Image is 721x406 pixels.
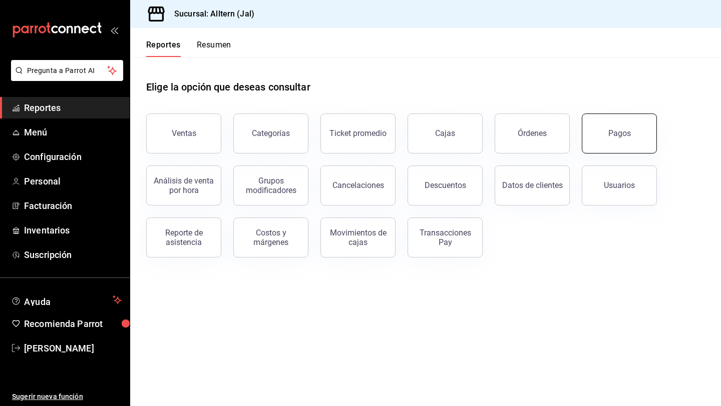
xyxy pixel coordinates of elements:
button: Costos y márgenes [233,217,308,257]
div: Ticket promedio [329,128,387,138]
button: Reporte de asistencia [146,217,221,257]
span: Reportes [24,101,122,114]
button: Ventas [146,113,221,153]
div: Análisis de venta por hora [153,176,215,195]
button: Resumen [197,40,231,57]
button: Pagos [582,113,657,153]
button: Análisis de venta por hora [146,165,221,205]
span: Suscripción [24,248,122,261]
div: Transacciones Pay [414,228,476,247]
span: Inventarios [24,223,122,237]
span: Facturación [24,199,122,212]
a: Pregunta a Parrot AI [7,72,123,83]
div: Ventas [172,128,196,138]
button: Categorías [233,113,308,153]
button: Descuentos [408,165,483,205]
div: Costos y márgenes [240,228,302,247]
div: Grupos modificadores [240,176,302,195]
button: Transacciones Pay [408,217,483,257]
button: Usuarios [582,165,657,205]
span: Pregunta a Parrot AI [27,65,108,76]
div: Reporte de asistencia [153,228,215,247]
button: Cancelaciones [320,165,396,205]
button: open_drawer_menu [110,26,118,34]
span: Menú [24,125,122,139]
div: Órdenes [518,128,547,138]
button: Movimientos de cajas [320,217,396,257]
span: Sugerir nueva función [12,391,122,402]
h1: Elige la opción que deseas consultar [146,79,310,94]
button: Pregunta a Parrot AI [11,60,123,81]
span: Configuración [24,150,122,163]
div: Cancelaciones [332,180,384,190]
button: Ticket promedio [320,113,396,153]
div: Movimientos de cajas [327,228,389,247]
span: Personal [24,174,122,188]
div: Datos de clientes [502,180,563,190]
div: Pagos [608,128,631,138]
div: Descuentos [425,180,466,190]
div: Usuarios [604,180,635,190]
a: Cajas [408,113,483,153]
button: Reportes [146,40,181,57]
div: navigation tabs [146,40,231,57]
span: Ayuda [24,294,109,306]
button: Datos de clientes [495,165,570,205]
div: Categorías [252,128,290,138]
span: Recomienda Parrot [24,317,122,330]
div: Cajas [435,127,456,139]
h3: Sucursal: Alltern (Jal) [166,8,254,20]
span: [PERSON_NAME] [24,341,122,355]
button: Grupos modificadores [233,165,308,205]
button: Órdenes [495,113,570,153]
